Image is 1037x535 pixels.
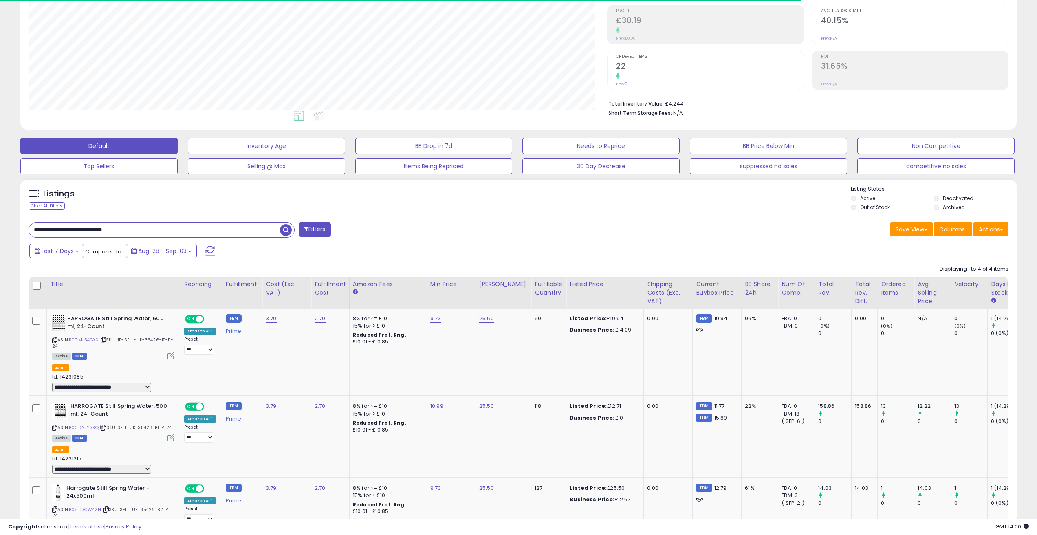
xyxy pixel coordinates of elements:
small: Days In Stock. [991,297,996,304]
div: 0.00 [647,315,686,322]
button: Selling @ Max [188,158,345,174]
a: Terms of Use [70,523,104,531]
button: 30 Day Decrease [522,158,680,174]
span: Id: 14231085 [52,373,84,381]
a: 10.99 [430,402,443,410]
div: ASIN: [52,315,174,359]
img: 315LASaTM2L._SL40_.jpg [52,484,64,501]
small: (0%) [818,323,830,329]
div: Amazon AI * [184,328,216,335]
span: | SKU: SELL-UK-35426-B1-P-24 [100,424,172,431]
small: Prev: 0 [616,81,627,86]
button: Save View [890,222,933,236]
small: Prev: N/A [821,81,837,86]
div: 96% [745,315,772,322]
small: Prev: £0.00 [616,36,636,41]
small: FBM [696,484,712,492]
div: FBA: 0 [782,403,808,410]
a: Privacy Policy [106,523,141,531]
b: Business Price: [570,495,614,503]
a: B08D3CW42H [69,506,101,513]
div: 0 [881,315,914,322]
span: Aug-28 - Sep-03 [138,247,187,255]
button: BB Price Below Min [690,138,847,154]
button: Needs to Reprice [522,138,680,154]
button: Columns [934,222,972,236]
div: 0 (0%) [991,330,1024,337]
a: 9.73 [430,315,441,323]
div: 15% for > £10 [353,410,421,418]
small: FBM [226,484,242,492]
div: seller snap | | [8,523,141,531]
div: Shipping Costs (Exc. VAT) [647,280,689,306]
b: Reduced Prof. Rng. [353,501,406,508]
div: Preset: [184,506,216,524]
b: Reduced Prof. Rng. [353,419,406,426]
div: Preset: [184,425,216,443]
div: £25.50 [570,484,637,492]
a: 3.79 [266,402,277,410]
button: Top Sellers [20,158,178,174]
div: 158.86 [855,403,871,410]
h2: £30.19 [616,16,803,27]
div: £12.57 [570,496,637,503]
span: Ordered Items [616,55,803,59]
div: FBM: 18 [782,410,808,418]
div: 1 (14.29%) [991,315,1024,322]
div: N/A [918,315,945,322]
div: Cost (Exc. VAT) [266,280,308,297]
button: BB Drop in 7d [355,138,513,154]
div: Prime [226,412,256,422]
div: Displaying 1 to 4 of 4 items [940,265,1008,273]
div: 13 [881,403,914,410]
span: 19.94 [714,315,728,322]
span: Compared to: [85,248,123,255]
h2: 40.15% [821,16,1008,27]
span: 2025-09-11 14:00 GMT [995,523,1029,531]
button: admin [52,446,69,453]
b: Listed Price: [570,402,607,410]
div: ( SFP: 6 ) [782,418,808,425]
div: 158.86 [818,403,851,410]
button: Last 7 Days [29,244,84,258]
div: 1 [881,484,914,492]
a: 3.79 [266,484,277,492]
span: | SKU: JB-SELL-UK-35426-B1-P-24 [52,337,173,349]
div: 1 (14.29%) [991,484,1024,492]
li: £4,244 [608,98,1002,108]
button: Items Being Repriced [355,158,513,174]
a: 2.70 [315,484,326,492]
span: FBM [72,353,87,360]
div: £10 [570,414,637,422]
div: 8% for <= £10 [353,484,421,492]
div: 127 [535,484,560,492]
b: HARROGATE Still Spring Water, 500 ml, 24-Count [70,403,170,420]
small: FBM [226,314,242,323]
div: 22% [745,403,772,410]
button: Non Competitive [857,138,1015,154]
span: 12.79 [714,484,727,492]
b: Total Inventory Value: [608,100,664,107]
span: | SKU: SELL-UK-35426-B2-P-24 [52,506,170,518]
div: Title [50,280,177,288]
a: 3.79 [266,315,277,323]
div: 15% for > £10 [353,492,421,499]
span: OFF [203,403,216,410]
div: FBA: 0 [782,315,808,322]
span: ON [186,485,196,492]
span: Last 7 Days [42,247,74,255]
label: Archived [943,204,965,211]
div: Amazon Fees [353,280,423,288]
div: Total Rev. [818,280,848,297]
small: FBM [696,414,712,422]
div: FBM: 0 [782,322,808,330]
div: Prime [226,325,256,335]
div: 0.00 [855,315,871,322]
span: FBM [72,435,87,442]
a: 25.50 [479,402,494,410]
h5: Listings [43,188,75,200]
span: ON [186,403,196,410]
b: Listed Price: [570,484,607,492]
div: 0 [818,315,851,322]
div: 0 [954,418,987,425]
